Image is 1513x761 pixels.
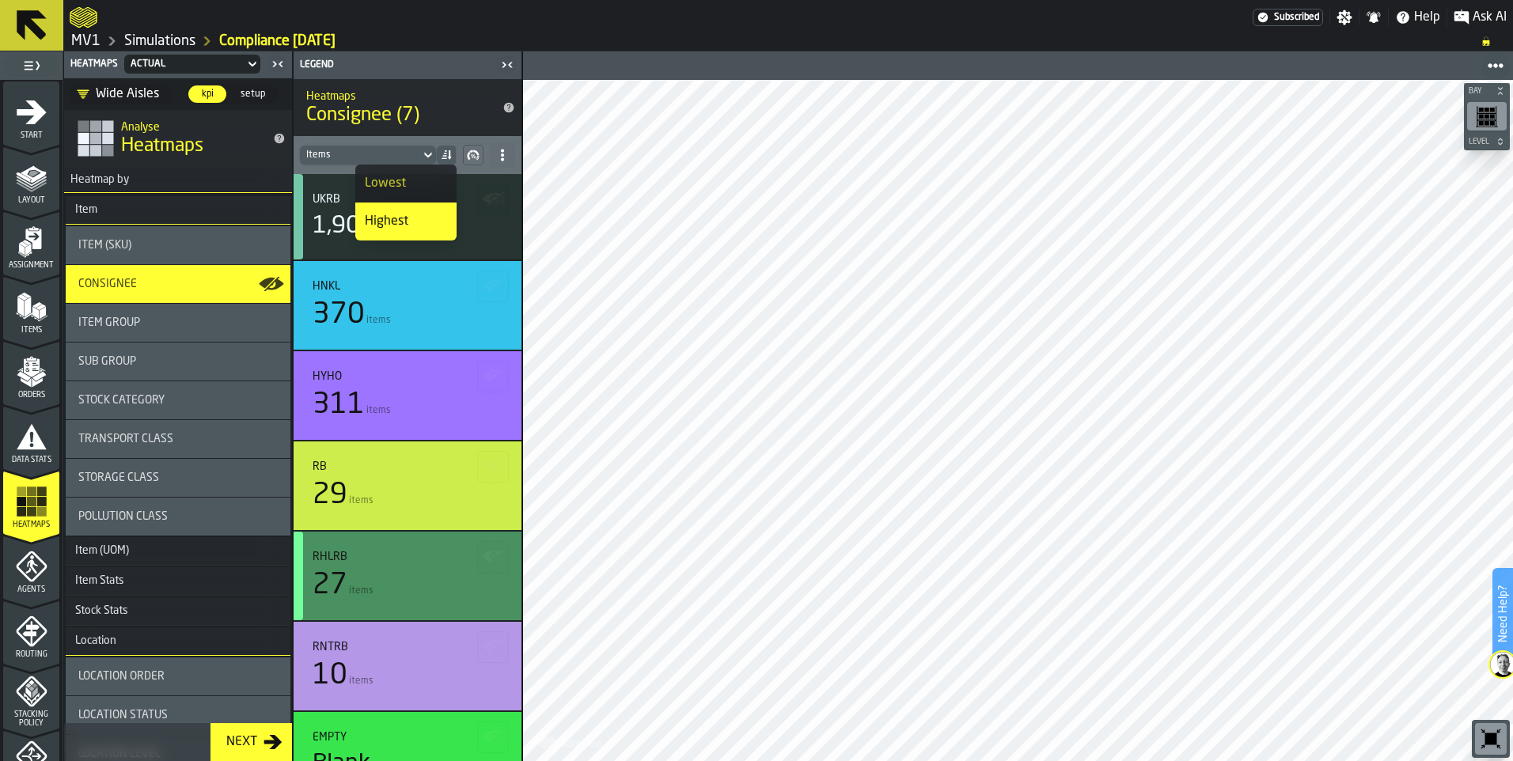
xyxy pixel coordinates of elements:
a: link-to-/wh/i/3ccf57d1-1e0c-4a81-a3bb-c2011c5f0d50/simulations/05737124-12f7-4502-8a67-8971fa089ea5 [219,32,336,50]
span: Start [3,131,59,140]
span: items [349,495,374,506]
button: button- [477,541,509,573]
div: stat- [294,441,521,530]
a: link-to-/wh/i/3ccf57d1-1e0c-4a81-a3bb-c2011c5f0d50/settings/billing [1253,9,1323,26]
span: items [349,676,374,687]
div: stat-Consignee [66,265,290,303]
div: Title [78,433,278,445]
div: UKRB [313,193,340,206]
h2: Sub Title [306,87,483,103]
span: Heatmaps [121,134,203,159]
div: Item [66,203,107,216]
div: Title [78,239,278,252]
div: Title [78,355,278,368]
span: items [349,585,374,596]
span: Transport Class [78,433,173,445]
li: menu Routing [3,600,59,664]
div: Title [78,278,278,290]
nav: Breadcrumb [70,32,1507,51]
span: Storage Class [78,471,159,484]
span: Agents [3,585,59,594]
div: stat-Item Group [66,304,290,342]
label: button-switch-multi-kpi [188,85,227,104]
div: 370 [313,299,365,331]
label: button-toggle-Close me [496,55,518,74]
div: Highest [365,212,447,231]
span: Routing [3,650,59,659]
div: Title [313,731,502,744]
div: Title [313,551,502,563]
div: title-Consignee (7) [294,79,521,136]
div: 311 [313,389,365,421]
div: Title [78,510,278,523]
span: Consignee [78,278,137,290]
span: setup [234,87,271,101]
div: 27 [313,570,347,601]
label: button-toggle-Notifications [1359,9,1388,25]
span: Item (SKU) [78,239,131,252]
div: Menu Subscription [1253,9,1323,26]
button: button- [477,271,509,302]
span: Orders [3,391,59,399]
div: Item (UOM) [66,544,138,557]
div: Title [78,709,278,721]
div: DropdownMenuValue-498b4987-9e0c-4ea4-aa44-3072e7a2298f [131,59,238,70]
div: Title [78,394,278,407]
div: stat-Stock Category [66,381,290,419]
div: stat- [294,174,521,259]
h3: title-section-Stock Stats [66,597,290,626]
label: button-switch-multi-setup [227,85,279,104]
li: menu Start [3,81,59,145]
button: button- [477,631,509,663]
div: stat-Sub Group [66,343,290,380]
span: kpi [195,87,220,101]
a: link-to-/wh/i/3ccf57d1-1e0c-4a81-a3bb-c2011c5f0d50 [124,32,195,50]
span: Location Order [78,670,165,683]
li: menu Agents [3,536,59,599]
li: menu Stacking Policy [3,665,59,729]
h2: Sub Title [121,118,260,134]
div: stat-Pollution Class [66,498,290,536]
div: Title [313,370,502,383]
li: menu Orders [3,341,59,404]
span: Item Group [78,316,140,329]
span: Consignee (7) [306,103,483,128]
li: menu Heatmaps [3,471,59,534]
ul: dropdown-menu [355,165,457,240]
button: button- [1464,83,1510,99]
label: Need Help? [1494,570,1511,658]
div: stat- [294,622,521,710]
li: menu Data Stats [3,406,59,469]
div: HNKL [313,280,340,293]
span: Location Status [78,709,168,721]
button: button- [1464,134,1510,150]
a: link-to-/wh/i/3ccf57d1-1e0c-4a81-a3bb-c2011c5f0d50 [71,32,100,50]
svg: Reset zoom and position [1478,726,1504,752]
label: button-toggle-Help [1389,8,1447,27]
span: Assignment [3,261,59,270]
span: Sub Group [78,355,136,368]
div: Title [313,641,502,653]
span: Stacking Policy [3,710,59,728]
span: Data Stats [3,456,59,464]
div: Empty [313,731,347,744]
span: Bay [1466,87,1492,96]
div: 1,902 [313,212,374,240]
div: Next [220,733,264,752]
span: Ask AI [1473,8,1507,27]
div: RB [313,460,327,473]
div: HYHO [313,370,342,383]
span: Heatmap by [64,173,129,186]
div: button-toolbar-undefined [1464,99,1510,134]
div: Title [313,193,502,206]
h3: title-section-Item (UOM) [66,537,290,566]
div: Title [78,670,278,683]
div: Title [313,280,502,293]
span: Level [1466,138,1492,146]
button: button- [477,361,509,392]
